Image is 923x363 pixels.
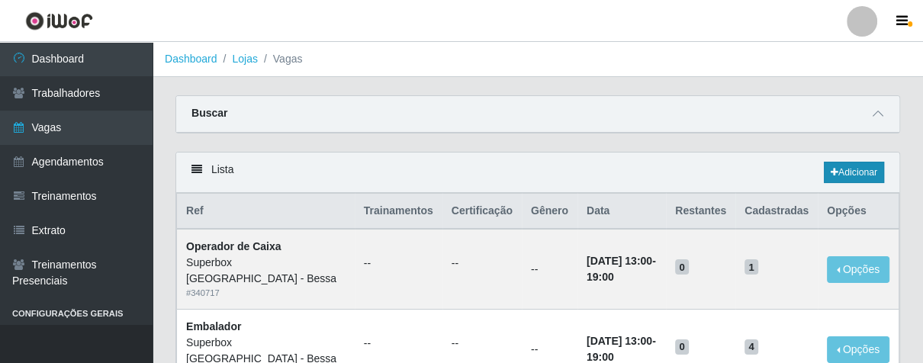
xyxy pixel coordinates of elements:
[186,287,346,300] div: # 340717
[587,255,652,267] time: [DATE] 13:00
[675,259,689,275] span: 0
[666,194,735,230] th: Restantes
[827,336,889,363] button: Opções
[364,336,433,352] ul: --
[176,153,899,193] div: Lista
[355,194,442,230] th: Trainamentos
[232,53,257,65] a: Lojas
[587,335,656,363] strong: -
[824,162,884,183] a: Adicionar
[452,255,513,271] ul: --
[452,336,513,352] ul: --
[587,351,614,363] time: 19:00
[745,259,758,275] span: 1
[522,194,577,230] th: Gênero
[153,42,923,77] nav: breadcrumb
[258,51,303,67] li: Vagas
[177,194,355,230] th: Ref
[442,194,522,230] th: Certificação
[25,11,93,31] img: CoreUI Logo
[186,240,281,252] strong: Operador de Caixa
[587,335,652,347] time: [DATE] 13:00
[587,255,656,283] strong: -
[827,256,889,283] button: Opções
[364,255,433,271] ul: --
[577,194,666,230] th: Data
[735,194,818,230] th: Cadastradas
[522,229,577,309] td: --
[745,339,758,355] span: 4
[165,53,217,65] a: Dashboard
[186,255,346,287] div: Superbox [GEOGRAPHIC_DATA] - Bessa
[191,107,227,119] strong: Buscar
[818,194,899,230] th: Opções
[675,339,689,355] span: 0
[186,320,241,332] strong: Embalador
[587,271,614,283] time: 19:00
